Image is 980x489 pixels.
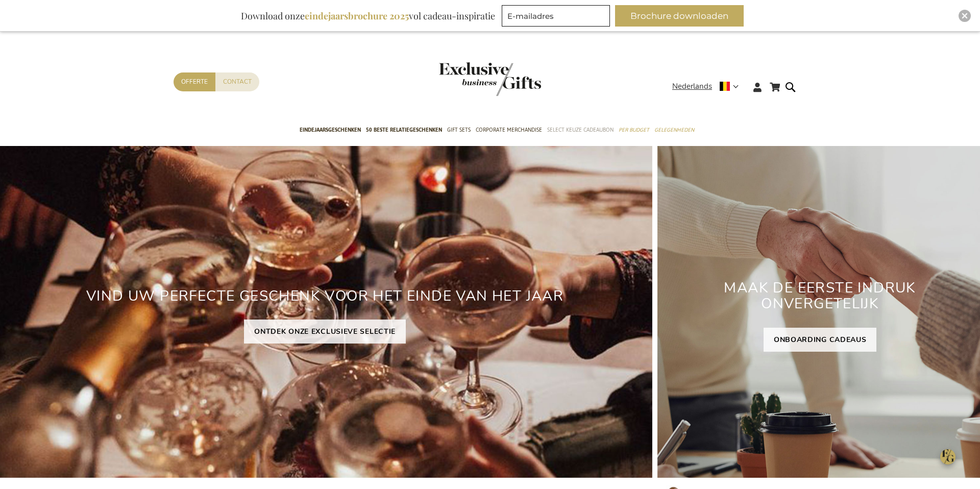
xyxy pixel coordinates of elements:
[244,320,406,344] a: ONTDEK ONZE EXCLUSIEVE SELECTIE
[300,125,361,135] span: Eindejaarsgeschenken
[654,125,694,135] span: Gelegenheden
[236,5,500,27] div: Download onze vol cadeau-inspiratie
[672,81,712,92] span: Nederlands
[502,5,610,27] input: E-mailadres
[439,62,490,96] a: store logo
[764,328,877,352] a: ONBOARDING CADEAUS
[959,10,971,22] div: Close
[547,125,614,135] span: Select Keuze Cadeaubon
[439,62,541,96] img: Exclusive Business gifts logo
[366,125,442,135] span: 50 beste relatiegeschenken
[672,81,745,92] div: Nederlands
[476,125,542,135] span: Corporate Merchandise
[962,13,968,19] img: Close
[615,5,744,27] button: Brochure downloaden
[174,72,215,91] a: Offerte
[502,5,613,30] form: marketing offers and promotions
[215,72,259,91] a: Contact
[619,125,649,135] span: Per Budget
[447,125,471,135] span: Gift Sets
[305,10,409,22] b: eindejaarsbrochure 2025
